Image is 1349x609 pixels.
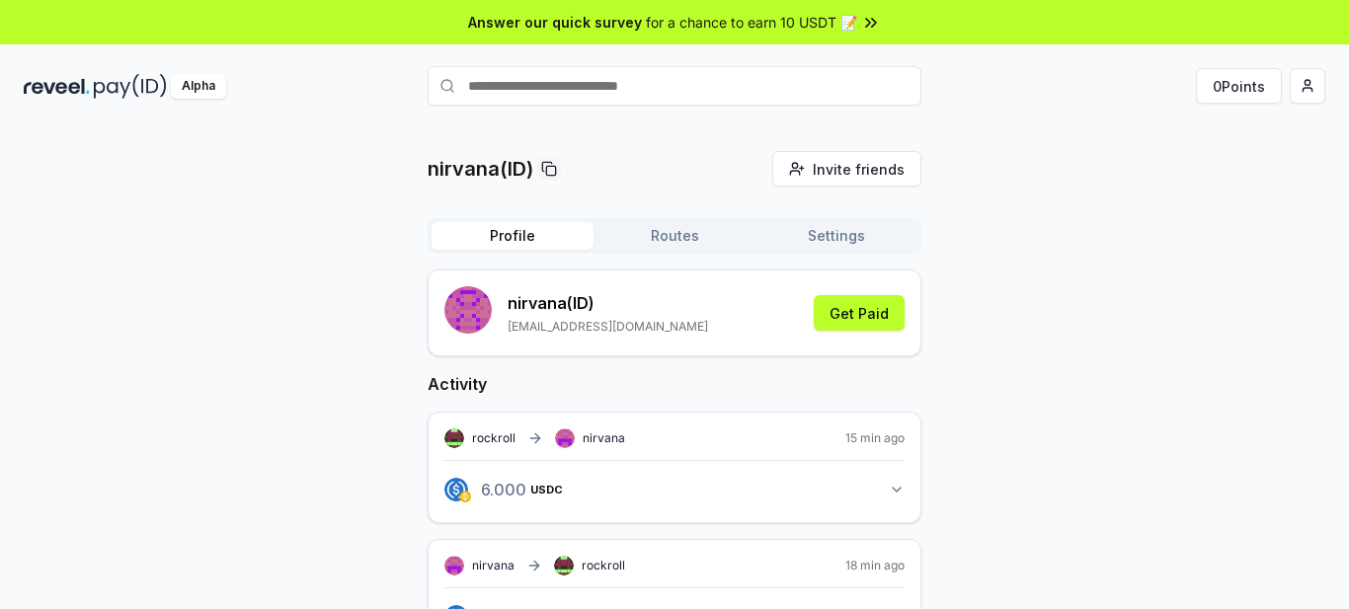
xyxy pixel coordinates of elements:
[582,558,625,573] span: rockroll
[444,473,905,506] button: 6.000USDC
[772,151,921,187] button: Invite friends
[24,74,90,99] img: reveel_dark
[508,319,708,335] p: [EMAIL_ADDRESS][DOMAIN_NAME]
[472,558,515,573] span: nirvana
[508,291,708,315] p: nirvana (ID)
[814,295,905,331] button: Get Paid
[459,491,471,502] img: logo.png
[472,430,516,446] span: rockroll
[594,222,755,250] button: Routes
[428,155,533,183] p: nirvana(ID)
[432,222,594,250] button: Profile
[468,12,642,33] span: Answer our quick survey
[94,74,167,99] img: pay_id
[1196,68,1282,104] button: 0Points
[444,478,468,501] img: logo.png
[171,74,226,99] div: Alpha
[646,12,857,33] span: for a chance to earn 10 USDT 📝
[813,159,905,180] span: Invite friends
[845,558,905,573] span: 18 min ago
[583,430,625,446] span: nirvana
[428,372,921,396] h2: Activity
[845,430,905,446] span: 15 min ago
[755,222,917,250] button: Settings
